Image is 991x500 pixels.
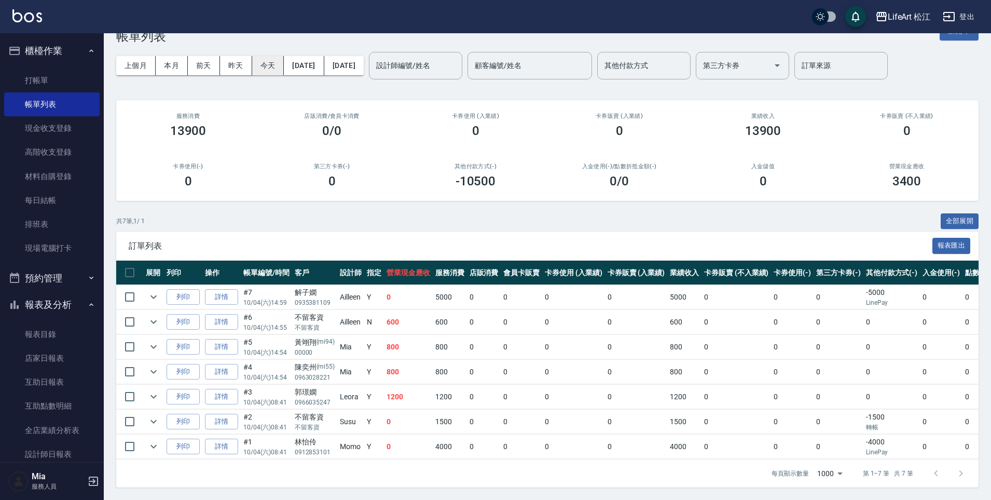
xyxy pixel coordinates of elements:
[337,310,364,334] td: Ailleen
[605,435,668,459] td: 0
[146,414,161,429] button: expand row
[243,323,290,332] p: 10/04 (六) 14:55
[920,285,962,309] td: 0
[920,435,962,459] td: 0
[295,287,335,298] div: 解子嫻
[116,217,145,226] p: 共 7 筆, 1 / 1
[243,298,290,307] p: 10/04 (六) 14:59
[4,418,100,442] a: 全店業績分析表
[667,385,701,409] td: 1200
[433,410,467,434] td: 1500
[295,423,335,432] p: 不留客資
[701,385,771,409] td: 0
[295,348,335,357] p: 00000
[932,240,971,250] a: 報表匯出
[4,394,100,418] a: 互助點數明細
[241,261,292,285] th: 帳單編號/時間
[129,113,247,119] h3: 服務消費
[337,410,364,434] td: Susu
[701,285,771,309] td: 0
[814,360,863,384] td: 0
[295,412,335,423] div: 不留客資
[364,335,384,359] td: Y
[167,289,200,305] button: 列印
[542,435,605,459] td: 0
[814,435,863,459] td: 0
[328,174,336,188] h3: 0
[170,124,207,138] h3: 13900
[616,124,623,138] h3: 0
[433,261,467,285] th: 服務消費
[771,410,814,434] td: 0
[337,335,364,359] td: Mia
[364,385,384,409] td: Y
[814,310,863,334] td: 0
[605,410,668,434] td: 0
[116,29,166,44] h3: 帳單列表
[863,335,920,359] td: 0
[337,360,364,384] td: Mia
[920,335,962,359] td: 0
[845,6,866,27] button: save
[205,339,238,355] a: 詳情
[667,261,701,285] th: 業績收入
[920,410,962,434] td: 0
[467,285,501,309] td: 0
[205,364,238,380] a: 詳情
[252,56,284,75] button: 今天
[205,289,238,305] a: 詳情
[903,124,911,138] h3: 0
[456,174,496,188] h3: -10500
[4,188,100,212] a: 每日結帳
[167,439,200,455] button: 列印
[4,69,100,92] a: 打帳單
[188,56,220,75] button: 前天
[888,10,931,23] div: LifeArt 松江
[241,435,292,459] td: #1
[243,348,290,357] p: 10/04 (六) 14:54
[863,310,920,334] td: 0
[4,442,100,466] a: 設計師日報表
[701,410,771,434] td: 0
[467,360,501,384] td: 0
[472,124,479,138] h3: 0
[605,285,668,309] td: 0
[667,285,701,309] td: 5000
[4,346,100,370] a: 店家日報表
[433,285,467,309] td: 5000
[205,439,238,455] a: 詳情
[295,387,335,398] div: 郭璟嫻
[542,410,605,434] td: 0
[433,360,467,384] td: 800
[4,116,100,140] a: 現金收支登錄
[847,113,966,119] h2: 卡券販賣 (不入業績)
[295,362,335,373] div: 陳奕州
[146,314,161,330] button: expand row
[542,385,605,409] td: 0
[667,310,701,334] td: 600
[167,364,200,380] button: 列印
[243,373,290,382] p: 10/04 (六) 14:54
[4,291,100,318] button: 報表及分析
[4,140,100,164] a: 高階收支登錄
[4,212,100,236] a: 排班表
[501,261,542,285] th: 會員卡販賣
[156,56,188,75] button: 本月
[384,335,433,359] td: 800
[920,360,962,384] td: 0
[814,285,863,309] td: 0
[4,92,100,116] a: 帳單列表
[433,435,467,459] td: 4000
[920,385,962,409] td: 0
[284,56,324,75] button: [DATE]
[920,310,962,334] td: 0
[433,310,467,334] td: 600
[863,410,920,434] td: -1500
[364,435,384,459] td: Y
[501,360,542,384] td: 0
[605,385,668,409] td: 0
[384,385,433,409] td: 1200
[667,335,701,359] td: 800
[4,322,100,346] a: 報表目錄
[295,312,335,323] div: 不留客資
